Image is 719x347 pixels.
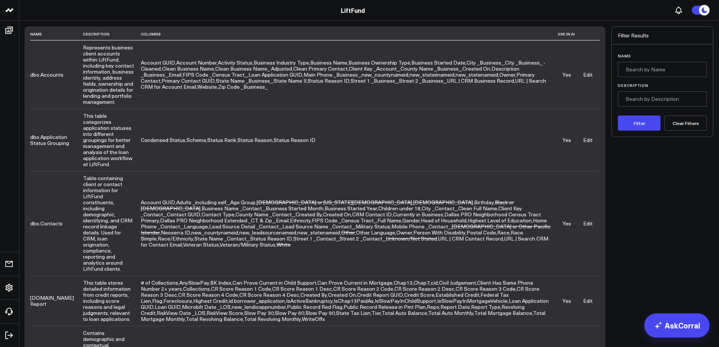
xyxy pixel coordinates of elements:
span: Contact Type [202,211,234,218]
span: Federal Tax Lien [141,291,509,304]
span: , [410,71,456,78]
span: Gender [402,217,420,224]
span: , [236,211,296,218]
span: , [141,235,548,248]
span: Lead Source Detail _Contact_ [209,223,281,230]
span: Created On [323,211,351,218]
span: , [141,59,545,72]
span: , [163,297,193,304]
span: Race Simple [141,229,523,242]
span: URL | Search CRM for Contact Email [141,235,548,248]
span: Chap7 [414,279,430,286]
span: , [141,303,525,316]
td: Table containing client or contact information for LiftFund constituents, including demographic, ... [83,171,141,276]
span: , [296,211,323,218]
td: [DOMAIN_NAME] Report [30,276,83,326]
td: Yes [558,109,576,171]
span: , [194,235,250,242]
span: , [362,71,410,78]
span: City _Contact_ [422,205,457,212]
span: Can Prove Current in Child Support [232,279,316,286]
span: , [215,65,293,72]
span: , [356,223,391,230]
span: , [375,297,437,304]
span: , [141,199,514,212]
span: Created On [462,65,490,72]
span: Street 2 _Contact_ [340,235,385,242]
span: , [497,229,511,236]
span: Condensed Status [141,136,185,143]
span: , [386,235,438,242]
th: Columns [141,28,558,40]
span: , [141,291,509,304]
span: Account GUID [141,59,175,66]
span: , [396,229,413,236]
span: , [421,217,468,224]
td: dbo.Contacts [30,171,83,276]
span: Race [497,229,510,236]
span: City _Business_ - Cleaned [141,59,545,72]
a: Edit [583,220,593,227]
td: This table stores detailed information from credit reports, including score reasons and legal jud... [83,276,141,326]
span: Website [197,83,217,90]
span: , [229,297,286,304]
span: Highest Level of Education [468,217,532,224]
span: Age Group [230,199,256,206]
th: Description [83,28,141,40]
span: Contact GUID [167,211,200,218]
span: , [141,211,541,224]
span: , [141,205,522,218]
span: Loan GUID [155,303,181,310]
span: , [232,303,287,310]
span: , [179,279,210,286]
span: , [437,297,509,304]
span: Created By [296,211,322,218]
span: , [308,77,351,84]
span: , [352,211,393,218]
span: Neoserra ID [161,229,190,236]
span: Business Industry Type [254,59,309,66]
span: , [248,71,303,78]
span: , [290,217,312,224]
span: , [254,59,310,66]
span: Collections [183,285,210,292]
span: Highest Credit [193,297,228,304]
span: , [141,71,535,84]
span: , [178,291,239,298]
span: , [474,199,495,206]
span: , [356,229,396,236]
span: Dallas PRO Neighborhood Census Tract Primary [141,211,541,224]
span: [DEMOGRAPHIC_DATA] or [US_STATE][DEMOGRAPHIC_DATA] [257,199,412,206]
span: , [334,297,375,304]
span: Currently in Business [393,211,443,218]
span: CRM Contact ID [352,211,392,218]
td: Represents business client accounts within LiftFund, including key contact information, business ... [83,40,141,109]
a: AskCorral [644,313,710,338]
label: Description [618,83,707,88]
input: Search by Name [618,62,707,77]
span: Home Phone _Contact_ [141,217,547,230]
span: , [414,279,431,286]
span: Veteran/Military Status [220,241,276,248]
span: , [431,279,439,286]
span: White [277,241,291,248]
span: , [237,136,274,143]
span: , [293,65,349,72]
span: Street 1 _Contact_ [293,235,339,242]
span: , [239,229,297,236]
span: Status Reason ID [308,77,349,84]
span: , [310,59,348,66]
span: Schema [186,136,206,143]
span: , [276,217,290,224]
span: , [413,229,467,236]
span: Mobile Phone _Contact_ [391,223,451,230]
span: , [141,136,186,143]
span: Microbilt Date _LOS [182,303,231,310]
span: , [351,77,399,84]
span: Owner [396,229,412,236]
span: , [167,211,202,218]
span: new_leadsourcenameid [239,229,296,236]
span: CR Score Reason 4 Code [178,291,238,298]
div: Filter Results [612,27,713,45]
span: Business Started Month [266,205,323,212]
